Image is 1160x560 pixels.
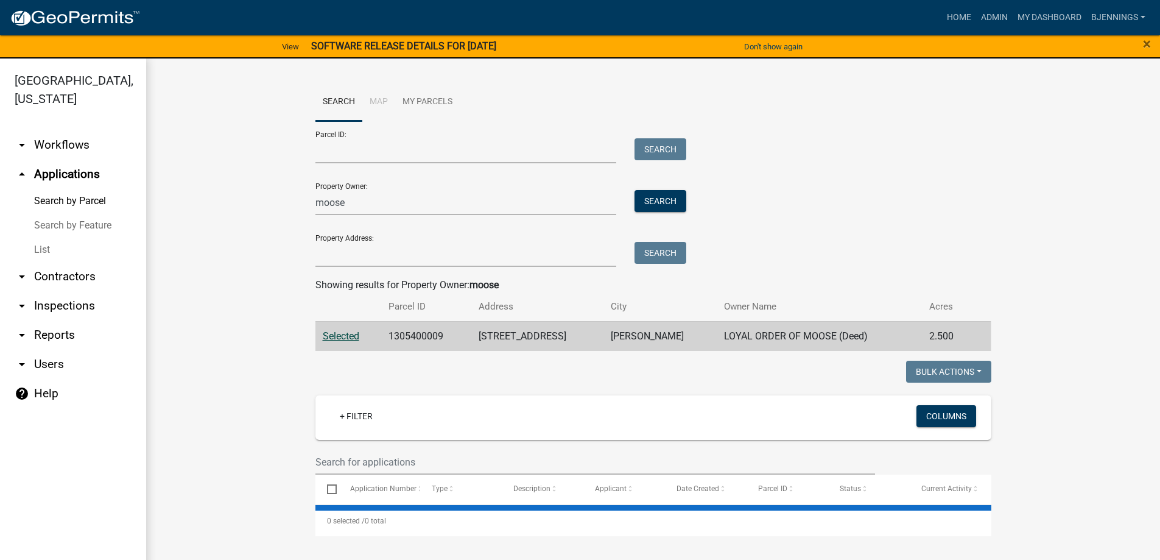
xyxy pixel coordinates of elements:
[942,6,976,29] a: Home
[906,361,991,383] button: Bulk Actions
[15,269,29,284] i: arrow_drop_down
[603,292,717,321] th: City
[15,299,29,313] i: arrow_drop_down
[381,321,471,351] td: 1305400009
[327,517,365,525] span: 0 selected /
[502,475,583,504] datatable-header-cell: Description
[471,292,603,321] th: Address
[922,292,972,321] th: Acres
[350,484,417,493] span: Application Number
[665,475,747,504] datatable-header-cell: Date Created
[330,405,382,427] a: + Filter
[828,475,910,504] datatable-header-cell: Status
[717,292,921,321] th: Owner Name
[595,484,627,493] span: Applicant
[315,506,991,536] div: 0 total
[315,278,991,292] div: Showing results for Property Owner:
[1086,6,1150,29] a: bjennings
[15,386,29,401] i: help
[15,328,29,342] i: arrow_drop_down
[339,475,420,504] datatable-header-cell: Application Number
[381,292,471,321] th: Parcel ID
[583,475,665,504] datatable-header-cell: Applicant
[1143,35,1151,52] span: ×
[747,475,828,504] datatable-header-cell: Parcel ID
[1013,6,1086,29] a: My Dashboard
[634,242,686,264] button: Search
[420,475,502,504] datatable-header-cell: Type
[15,138,29,152] i: arrow_drop_down
[469,279,499,291] strong: moose
[677,484,719,493] span: Date Created
[15,357,29,372] i: arrow_drop_down
[315,475,339,504] datatable-header-cell: Select
[323,330,359,342] a: Selected
[916,405,976,427] button: Columns
[432,484,448,493] span: Type
[921,484,972,493] span: Current Activity
[471,321,603,351] td: [STREET_ADDRESS]
[739,37,807,57] button: Don't show again
[603,321,717,351] td: [PERSON_NAME]
[634,190,686,212] button: Search
[758,484,787,493] span: Parcel ID
[311,40,496,52] strong: SOFTWARE RELEASE DETAILS FOR [DATE]
[922,321,972,351] td: 2.500
[395,83,460,122] a: My Parcels
[277,37,304,57] a: View
[315,450,876,475] input: Search for applications
[315,83,362,122] a: Search
[1143,37,1151,51] button: Close
[717,321,921,351] td: LOYAL ORDER OF MOOSE (Deed)
[513,484,550,493] span: Description
[910,475,991,504] datatable-header-cell: Current Activity
[634,138,686,160] button: Search
[976,6,1013,29] a: Admin
[840,484,861,493] span: Status
[15,167,29,182] i: arrow_drop_up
